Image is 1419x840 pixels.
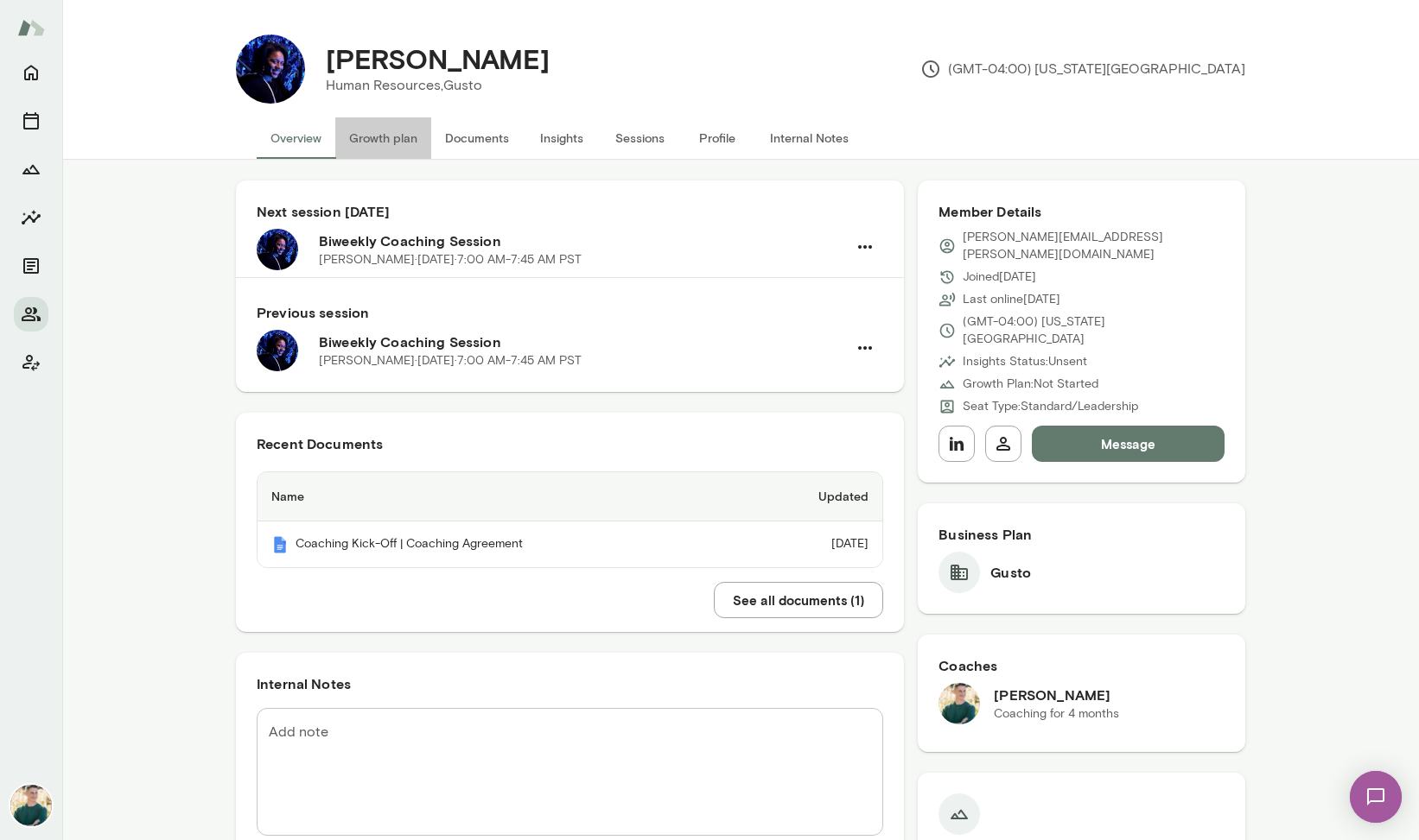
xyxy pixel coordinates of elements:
[994,685,1119,705] h6: [PERSON_NAME]
[963,268,1036,286] p: Joined [DATE]
[14,249,48,283] button: Documents
[257,117,335,159] button: Overview
[939,655,1225,676] h6: Coaches
[963,229,1225,263] p: [PERSON_NAME][EMAIL_ADDRESS][PERSON_NAME][DOMAIN_NAME]
[319,251,582,268] p: [PERSON_NAME] · [DATE] · 7:00 AM-7:45 AM PST
[963,398,1138,415] p: Seat Type: Standard/Leadership
[431,117,523,159] button: Documents
[678,117,756,159] button: Profile
[257,673,883,694] h6: Internal Notes
[14,345,48,380] button: Client app
[17,11,45,44] img: Mento
[319,231,847,251] h6: Biweekly Coaching Session
[963,376,1098,393] p: Growth Plan: Not Started
[601,117,678,159] button: Sessions
[747,472,883,521] th: Updated
[14,55,48,90] button: Home
[14,297,48,332] button: Members
[1032,426,1225,462] button: Message
[257,433,883,454] h6: Recent Documents
[14,200,48,235] button: Insights
[756,117,862,159] button: Internal Notes
[963,353,1087,370] p: Insights Status: Unsent
[271,536,289,553] img: Mento
[990,562,1031,583] h6: Gusto
[939,683,980,724] img: Bryan White
[10,785,52,826] img: Bryan White
[258,472,747,521] th: Name
[939,201,1225,222] h6: Member Details
[714,582,883,618] button: See all documents (1)
[747,521,883,567] td: [DATE]
[257,201,883,222] h6: Next session [DATE]
[319,352,582,369] p: [PERSON_NAME] · [DATE] · 7:00 AM-7:45 AM PST
[236,35,305,104] img: Monique Jackson
[335,117,431,159] button: Growth plan
[14,104,48,138] button: Sessions
[257,302,883,323] h6: Previous session
[963,291,1060,308] p: Last online [DATE]
[326,42,550,75] h4: [PERSON_NAME]
[994,705,1119,723] p: Coaching for 4 months
[939,524,1225,545] h6: Business Plan
[920,59,1245,79] p: (GMT-04:00) [US_STATE][GEOGRAPHIC_DATA]
[258,521,747,567] th: Coaching Kick-Off | Coaching Agreement
[963,313,1225,348] p: (GMT-04:00) [US_STATE][GEOGRAPHIC_DATA]
[326,75,550,96] p: Human Resources, Gusto
[523,117,601,159] button: Insights
[14,152,48,186] button: Growth Plan
[319,332,847,352] h6: Biweekly Coaching Session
